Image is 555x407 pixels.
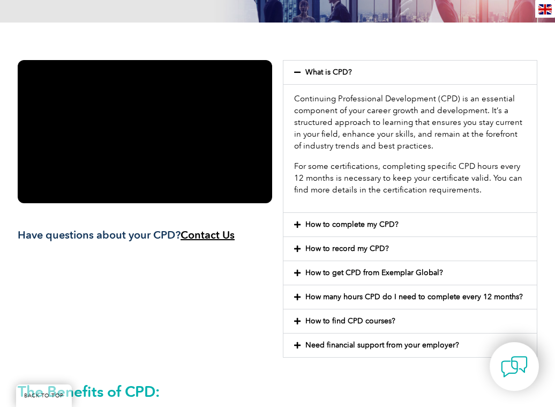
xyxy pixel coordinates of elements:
[283,213,537,236] div: How to complete my CPD?
[305,316,395,325] a: How to find CPD courses?
[283,309,537,333] div: How to find CPD courses?
[305,220,399,229] a: How to complete my CPD?
[294,93,526,152] p: Continuing Professional Development (CPD) is an essential component of your career growth and dev...
[283,84,537,212] div: What is CPD?
[538,4,552,14] img: en
[305,292,523,301] a: How many hours CPD do I need to complete every 12 months?
[294,160,526,196] p: For some certifications, completing specific CPD hours every 12 months is necessary to keep your ...
[283,237,537,261] div: How to record my CPD?
[305,244,389,253] a: How to record my CPD?
[305,68,352,77] a: What is CPD?
[283,61,537,84] div: What is CPD?
[18,383,537,400] h2: The Benefits of CPD:
[181,228,235,241] a: Contact Us
[18,60,272,203] iframe: Continuing Professional Development (CPD)
[16,384,72,407] a: BACK TO TOP
[305,341,459,350] a: Need financial support from your employer?
[305,268,443,277] a: How to get CPD from Exemplar Global?
[501,353,528,380] img: contact-chat.png
[18,228,272,242] h3: Have questions about your CPD?
[283,261,537,285] div: How to get CPD from Exemplar Global?
[283,334,537,357] div: Need financial support from your employer?
[283,285,537,309] div: How many hours CPD do I need to complete every 12 months?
